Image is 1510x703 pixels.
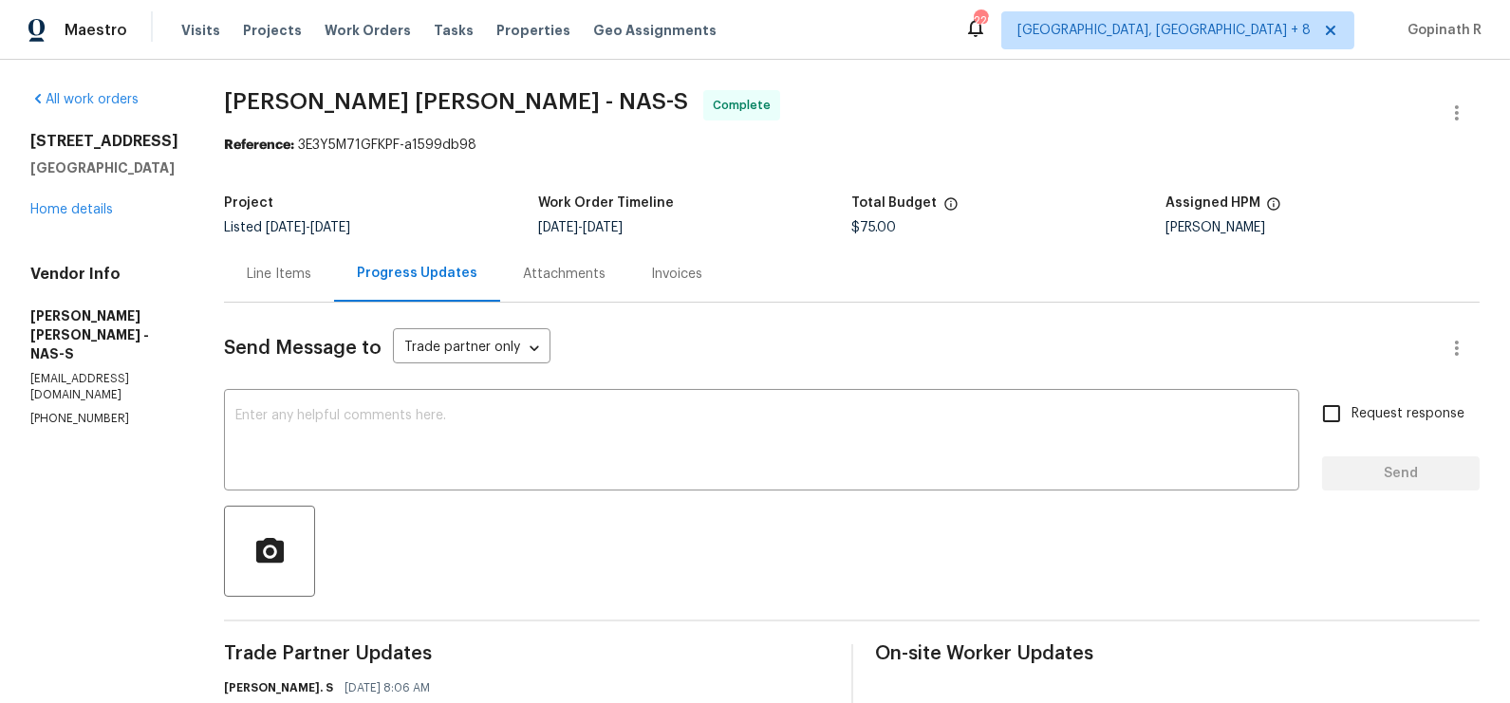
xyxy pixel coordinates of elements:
[224,136,1480,155] div: 3E3Y5M71GFKPF-a1599db98
[538,221,578,234] span: [DATE]
[1400,21,1482,40] span: Gopinath R
[876,644,1481,663] span: On-site Worker Updates
[1165,221,1480,234] div: [PERSON_NAME]
[1266,196,1281,221] span: The hpm assigned to this work order.
[30,265,178,284] h4: Vendor Info
[224,339,382,358] span: Send Message to
[583,221,623,234] span: [DATE]
[538,196,674,210] h5: Work Order Timeline
[30,411,178,427] p: [PHONE_NUMBER]
[65,21,127,40] span: Maestro
[224,221,350,234] span: Listed
[974,11,987,30] div: 229
[30,93,139,106] a: All work orders
[651,265,702,284] div: Invoices
[30,158,178,177] h5: [GEOGRAPHIC_DATA]
[30,371,178,403] p: [EMAIL_ADDRESS][DOMAIN_NAME]
[30,203,113,216] a: Home details
[943,196,959,221] span: The total cost of line items that have been proposed by Opendoor. This sum includes line items th...
[243,21,302,40] span: Projects
[538,221,623,234] span: -
[30,132,178,151] h2: [STREET_ADDRESS]
[345,678,430,697] span: [DATE] 8:06 AM
[852,221,897,234] span: $75.00
[357,264,477,283] div: Progress Updates
[393,333,550,364] div: Trade partner only
[30,306,178,363] h5: [PERSON_NAME] [PERSON_NAME] - NAS-S
[1017,21,1311,40] span: [GEOGRAPHIC_DATA], [GEOGRAPHIC_DATA] + 8
[325,21,411,40] span: Work Orders
[224,678,333,697] h6: [PERSON_NAME]. S
[224,196,273,210] h5: Project
[713,96,778,115] span: Complete
[523,265,606,284] div: Attachments
[247,265,311,284] div: Line Items
[310,221,350,234] span: [DATE]
[224,139,294,152] b: Reference:
[1165,196,1260,210] h5: Assigned HPM
[434,24,474,37] span: Tasks
[1352,404,1464,424] span: Request response
[852,196,938,210] h5: Total Budget
[266,221,306,234] span: [DATE]
[224,90,688,113] span: [PERSON_NAME] [PERSON_NAME] - NAS-S
[593,21,717,40] span: Geo Assignments
[496,21,570,40] span: Properties
[181,21,220,40] span: Visits
[266,221,350,234] span: -
[224,644,829,663] span: Trade Partner Updates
